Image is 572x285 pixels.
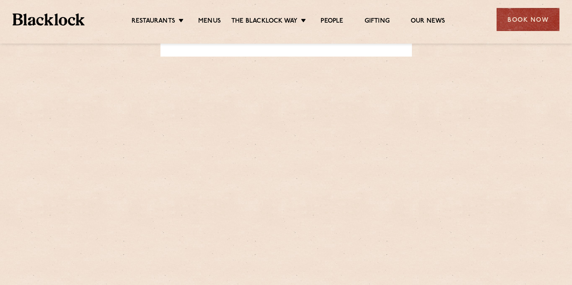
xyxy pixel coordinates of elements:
a: People [321,17,343,26]
a: Gifting [365,17,390,26]
a: The Blacklock Way [231,17,298,26]
div: Book Now [497,8,559,31]
a: Menus [198,17,221,26]
a: Our News [411,17,445,26]
a: Restaurants [132,17,175,26]
img: BL_Textured_Logo-footer-cropped.svg [13,13,85,26]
